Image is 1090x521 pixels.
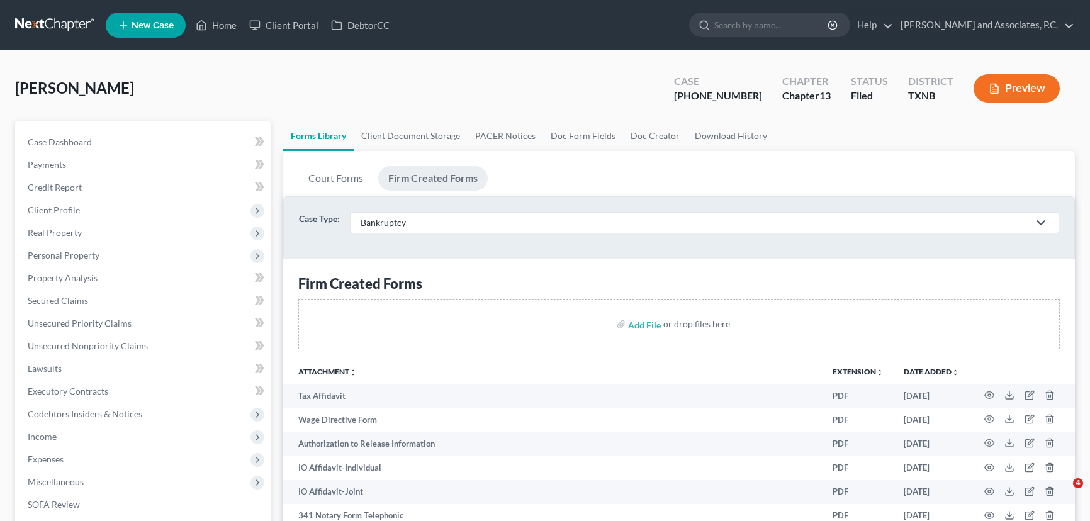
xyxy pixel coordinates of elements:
[28,204,80,215] span: Client Profile
[28,454,64,464] span: Expenses
[18,131,271,154] a: Case Dashboard
[298,274,1060,293] div: Firm Created Forms
[823,480,894,504] td: PDF
[18,335,271,357] a: Unsecured Nonpriority Claims
[28,499,80,510] span: SOFA Review
[1047,478,1077,508] iframe: Intercom live chat
[18,154,271,176] a: Payments
[823,408,894,432] td: PDF
[1025,510,1035,520] button: firmCaseType.title
[823,456,894,480] td: PDF
[28,386,108,396] span: Executory Contracts
[1025,438,1035,448] button: firmCaseType.title
[1025,390,1035,400] button: firmCaseType.title
[354,121,468,151] a: Client Document Storage
[894,456,969,480] td: [DATE]
[894,384,969,408] td: [DATE]
[952,369,959,376] i: unfold_more
[819,89,831,101] span: 13
[894,14,1074,36] a: [PERSON_NAME] and Associates, P.C.
[298,367,357,376] a: Attachmentunfold_more
[876,369,884,376] i: unfold_more
[687,121,775,151] a: Download History
[1025,486,1035,496] button: firmCaseType.title
[283,480,823,504] td: IO Affidavit-Joint
[378,166,488,191] a: Firm Created Forms
[132,21,174,30] span: New Case
[349,369,357,376] i: unfold_more
[18,267,271,289] a: Property Analysis
[908,89,953,103] div: TXNB
[28,227,82,238] span: Real Property
[243,14,325,36] a: Client Portal
[28,137,92,147] span: Case Dashboard
[1025,414,1035,424] button: firmCaseType.title
[189,14,243,36] a: Home
[894,432,969,456] td: [DATE]
[1025,462,1035,473] button: firmCaseType.title
[283,384,823,408] td: Tax Affidavit
[468,121,543,151] a: PACER Notices
[1073,478,1083,488] span: 4
[15,79,134,97] span: [PERSON_NAME]
[28,476,84,487] span: Miscellaneous
[851,89,888,103] div: Filed
[782,89,831,103] div: Chapter
[18,493,271,516] a: SOFA Review
[28,159,66,170] span: Payments
[28,182,82,193] span: Credit Report
[851,14,893,36] a: Help
[283,408,823,432] td: Wage Directive Form
[28,295,88,306] span: Secured Claims
[908,74,953,89] div: District
[894,408,969,432] td: [DATE]
[823,384,894,408] td: PDF
[28,431,57,442] span: Income
[325,14,396,36] a: DebtorCC
[18,380,271,403] a: Executory Contracts
[674,89,762,103] div: [PHONE_NUMBER]
[283,456,823,480] td: IO Affidavit-Individual
[361,216,1028,229] div: Bankruptcy
[298,166,373,191] a: Court Forms
[543,121,623,151] a: Doc Form Fields
[904,367,959,376] a: Date Addedunfold_more
[299,212,340,233] label: Case Type:
[894,480,969,504] td: [DATE]
[18,357,271,380] a: Lawsuits
[823,432,894,456] td: PDF
[714,13,829,36] input: Search by name...
[283,121,354,151] a: Forms Library
[782,74,831,89] div: Chapter
[851,74,888,89] div: Status
[28,250,99,260] span: Personal Property
[28,340,148,351] span: Unsecured Nonpriority Claims
[18,312,271,335] a: Unsecured Priority Claims
[833,367,884,376] a: Extensionunfold_more
[28,363,62,374] span: Lawsuits
[283,432,823,456] td: Authorization to Release Information
[663,318,730,330] div: or drop files here
[623,121,687,151] a: Doc Creator
[674,74,762,89] div: Case
[18,289,271,312] a: Secured Claims
[28,318,132,328] span: Unsecured Priority Claims
[18,176,271,199] a: Credit Report
[974,74,1060,103] button: Preview
[28,272,98,283] span: Property Analysis
[28,408,142,419] span: Codebtors Insiders & Notices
